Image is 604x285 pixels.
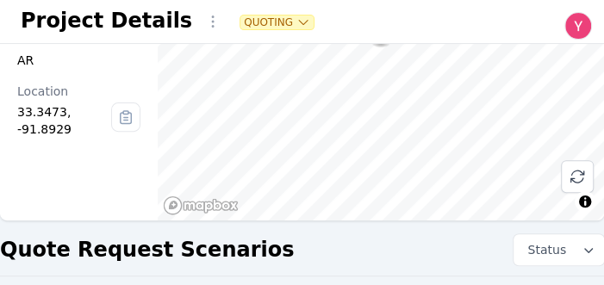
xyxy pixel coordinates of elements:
[514,234,604,265] button: Status
[575,191,595,212] button: Toggle attribution
[163,195,239,215] a: Mapbox homepage
[520,241,566,258] span: Status
[564,12,592,40] img: Yoni Bennett
[17,83,111,100] div: Location
[17,103,111,138] div: 33.3473, -91.8929
[240,15,314,29] button: Quoting
[21,7,192,34] h1: Project Details
[17,52,140,69] div: AR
